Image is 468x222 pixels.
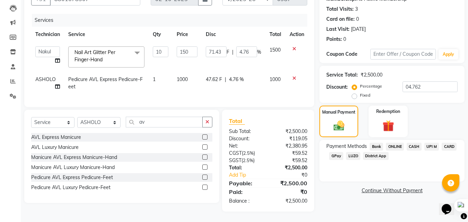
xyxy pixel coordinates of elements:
span: UPI M [424,143,439,151]
a: Continue Without Payment [321,187,463,194]
div: 0 [343,36,346,43]
div: Points: [326,36,342,43]
span: ONLINE [386,143,404,151]
div: Pedicure AVL Express Pedicure-Feet [31,174,113,181]
th: Total [265,27,285,42]
div: Net: [224,142,268,150]
div: Manicure AVL Luxury Manicure-Hand [31,164,115,171]
div: ₹59.52 [268,150,312,157]
div: ₹0 [276,171,313,179]
span: Bank [370,143,383,151]
div: Total Visits: [326,6,354,13]
div: ₹2,500.00 [268,164,312,171]
span: 1000 [270,76,281,82]
div: ₹119.05 [268,135,312,142]
span: 1 [153,76,156,82]
span: 2.5% [243,158,253,163]
div: ( ) [224,150,268,157]
span: CASH [407,143,422,151]
span: LUZO [346,152,360,160]
th: Qty [149,27,173,42]
div: AVL Express Manicure [31,134,81,141]
span: % [257,48,261,56]
span: SGST [229,157,241,163]
div: ( ) [224,157,268,164]
a: Add Tip [224,171,275,179]
th: Action [285,27,308,42]
iframe: chat widget [439,194,461,215]
span: CGST [229,150,242,156]
div: Sub Total: [224,128,268,135]
div: 0 [356,16,359,23]
div: ₹59.52 [268,157,312,164]
label: Redemption [376,108,400,115]
label: Percentage [360,83,382,89]
div: Pedicure AVL Luxury Pedicure-Feet [31,184,111,191]
div: Service Total: [326,71,358,79]
span: Nail Art Glitter Per Finger-Hand [74,49,115,63]
span: 47.62 F [206,76,222,83]
div: ₹2,500.00 [268,179,312,187]
img: _cash.svg [330,119,348,132]
span: 4.76 % [229,76,244,83]
span: 2.5% [243,150,254,156]
div: Coupon Code [326,51,370,58]
span: | [232,48,233,56]
div: Manicure AVL Express Manicure-Hand [31,154,117,161]
div: Services [32,14,312,27]
span: CARD [442,143,457,151]
div: Last Visit: [326,26,350,33]
div: Total: [224,164,268,171]
div: Discount: [326,83,348,91]
a: x [103,56,106,63]
th: Service [64,27,149,42]
div: 3 [355,6,358,13]
img: _gift.svg [379,119,398,133]
div: Payable: [224,179,268,187]
span: GPay [329,152,343,160]
div: ₹2,500.00 [361,71,382,79]
th: Disc [202,27,265,42]
label: Manual Payment [322,109,355,115]
div: ₹0 [268,188,312,196]
div: Paid: [224,188,268,196]
div: ₹2,500.00 [268,197,312,205]
div: Balance : [224,197,268,205]
th: Technician [31,27,64,42]
span: Pedicure AVL Express Pedicure-Feet [68,76,143,90]
span: F [227,48,229,56]
div: ₹2,380.95 [268,142,312,150]
div: AVL Luxury Manicure [31,144,79,151]
input: Enter Offer / Coupon Code [370,49,436,60]
label: Fixed [360,92,370,98]
span: ASHOLO [35,76,56,82]
span: Payment Methods [326,143,367,150]
span: 1500 [270,47,281,53]
input: Search or Scan [126,117,203,127]
th: Price [173,27,202,42]
button: Apply [439,49,458,60]
span: Total [229,117,245,125]
span: | [225,76,226,83]
span: District App [363,152,389,160]
div: ₹2,500.00 [268,128,312,135]
div: Discount: [224,135,268,142]
div: Card on file: [326,16,355,23]
span: 1000 [177,76,188,82]
div: [DATE] [351,26,366,33]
